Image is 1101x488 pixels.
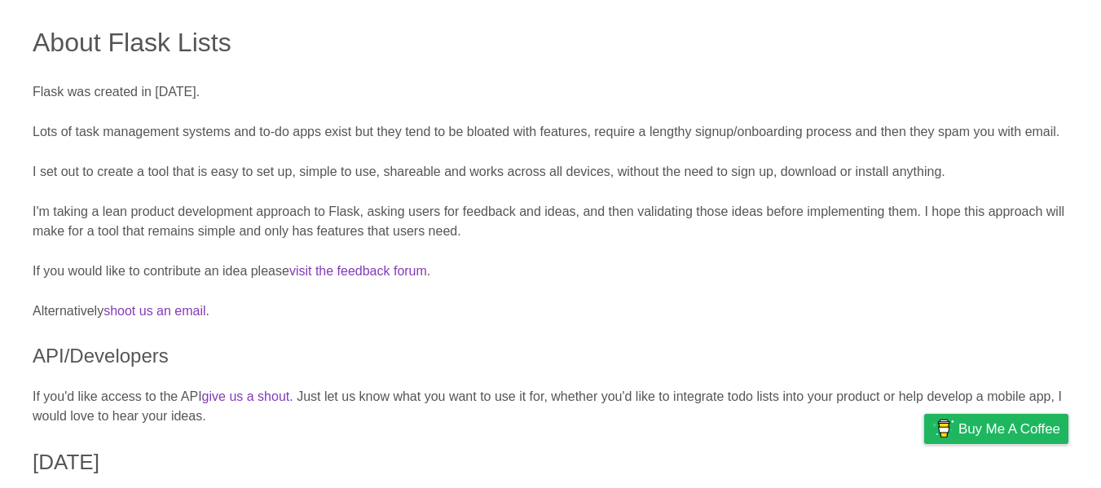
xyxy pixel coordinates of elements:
[289,264,427,278] a: visit the feedback forum
[924,414,1068,444] a: Buy me a coffee
[33,341,1068,371] h2: API/Developers
[33,262,1068,281] p: If you would like to contribute an idea please .
[202,389,290,403] a: give us a shout
[33,162,1068,182] p: I set out to create a tool that is easy to set up, simple to use, shareable and works across all ...
[33,122,1068,142] p: Lots of task management systems and to-do apps exist but they tend to be bloated with features, r...
[33,23,1068,62] h1: About Flask Lists
[932,415,954,442] img: Buy me a coffee
[33,301,1068,321] p: Alternatively .
[33,82,1068,102] p: Flask was created in [DATE].
[958,415,1060,443] span: Buy me a coffee
[103,304,205,318] a: shoot us an email
[33,202,1068,241] p: I'm taking a lean product development approach to Flask, asking users for feedback and ideas, and...
[33,387,1068,426] p: If you'd like access to the API . Just let us know what you want to use it for, whether you'd lik...
[33,446,1068,478] h3: [DATE]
